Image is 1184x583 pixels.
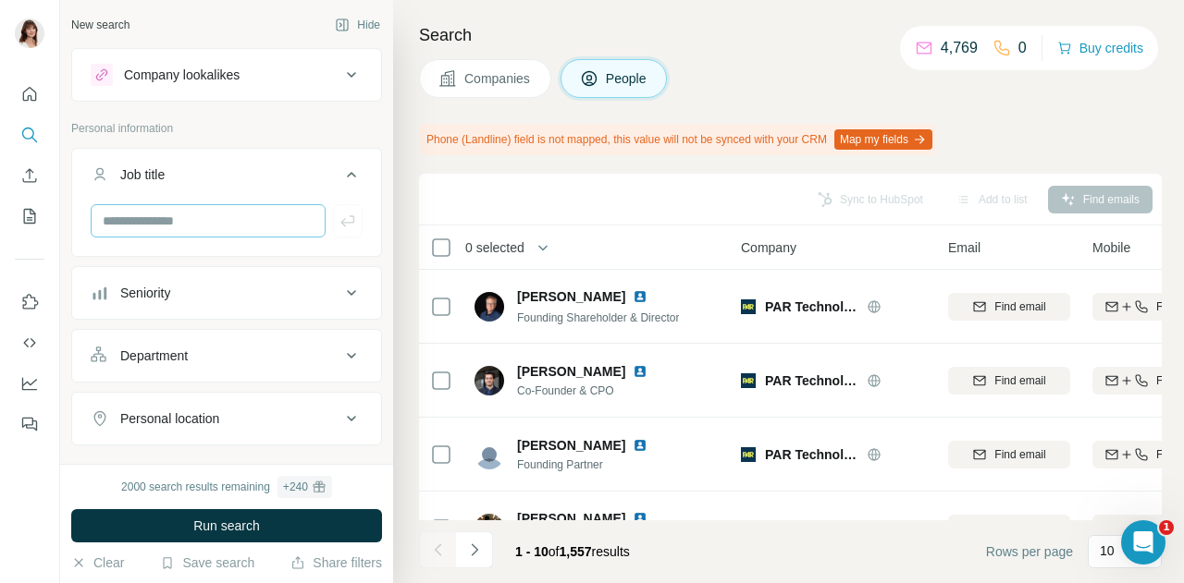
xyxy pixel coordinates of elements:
span: PAR Technology [765,298,857,316]
span: Co-Founder & CPO [517,383,670,399]
p: Personal information [71,120,382,137]
button: Find email [948,515,1070,542]
span: [PERSON_NAME] [517,509,625,528]
button: Find email [948,293,1070,321]
button: Map my fields [834,129,932,150]
p: 0 [1018,37,1027,59]
button: Search [15,118,44,152]
button: Enrich CSV [15,159,44,192]
span: Find email [994,446,1045,463]
img: LinkedIn logo [633,438,647,453]
span: Email [948,238,980,257]
div: Job title [120,165,165,184]
button: Company lookalikes [72,53,381,97]
span: [PERSON_NAME] [517,436,625,455]
span: Run search [193,516,260,535]
div: Department [120,346,188,365]
p: 10 [1100,541,1115,560]
p: 4,769 [941,37,978,59]
button: Navigate to next page [456,531,493,568]
button: Department [72,334,381,378]
span: People [606,69,648,88]
div: 2000 search results remaining [121,476,332,498]
img: Logo of PAR Technology [741,373,756,388]
span: Founding Shareholder & Director [517,311,679,324]
span: of [549,544,560,559]
img: Logo of PAR Technology [741,447,756,462]
span: Find email [994,372,1045,389]
span: 0 selected [465,238,524,257]
button: Job title [72,152,381,204]
button: Run search [71,509,382,542]
button: My lists [15,200,44,233]
button: Personal location [72,396,381,441]
div: Personal location [120,409,219,428]
div: New search [71,17,129,33]
span: PAR Technology [765,445,857,464]
button: Seniority [72,271,381,315]
img: LinkedIn logo [633,511,647,526]
div: Phone (Landline) field is not mapped, this value will not be synced with your CRM [419,124,936,155]
div: Seniority [120,284,170,302]
button: Clear [71,553,124,572]
button: Quick start [15,78,44,111]
img: Avatar [15,18,44,48]
span: 1 - 10 [515,544,549,559]
span: results [515,544,630,559]
div: Company lookalikes [124,66,240,84]
span: Find email [994,298,1045,315]
button: Hide [322,11,393,39]
span: Companies [464,69,532,88]
button: Use Surfe API [15,326,44,359]
span: Founding Partner [517,456,670,473]
iframe: Intercom live chat [1121,520,1165,565]
button: Use Surfe on LinkedIn [15,285,44,319]
button: Feedback [15,407,44,441]
img: Avatar [475,366,504,395]
button: Dashboard [15,367,44,400]
img: Logo of PAR Technology [741,299,756,314]
span: 1 [1159,520,1174,535]
span: [PERSON_NAME] [517,287,625,306]
button: Find email [948,441,1070,468]
img: LinkedIn logo [633,289,647,304]
span: Mobile [1092,238,1130,257]
button: Find email [948,367,1070,395]
span: PAR Technology [765,519,857,538]
span: Find email [994,520,1045,537]
button: Share filters [290,553,382,572]
img: LinkedIn logo [633,364,647,379]
img: Avatar [475,440,504,469]
h4: Search [419,22,1162,48]
span: 1,557 [560,544,592,559]
span: [PERSON_NAME] [517,362,625,381]
img: Avatar [475,292,504,322]
button: Buy credits [1057,35,1143,61]
span: Rows per page [986,542,1073,561]
span: Company [741,238,796,257]
button: Save search [160,553,254,572]
span: PAR Technology [765,371,857,390]
img: Avatar [475,514,504,543]
div: + 240 [283,479,308,495]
